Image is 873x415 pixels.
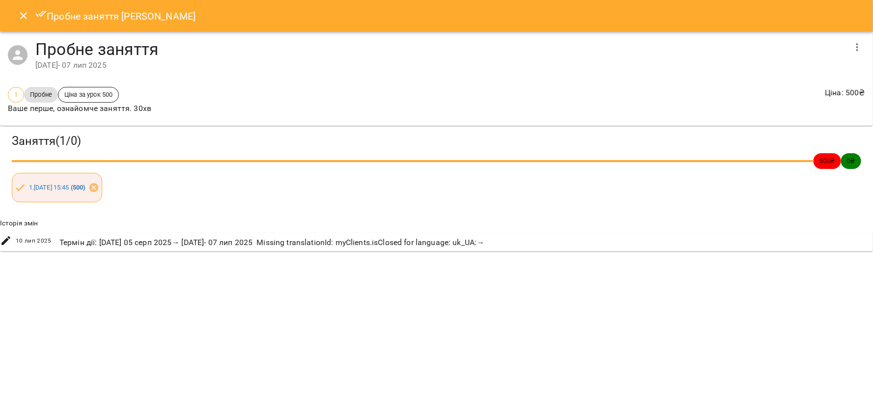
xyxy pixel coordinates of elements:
span: 1 [8,90,24,99]
p: Ціна : 500 ₴ [825,87,865,99]
button: Close [12,4,35,28]
span: 10 лип 2025 [16,236,52,246]
span: 500 ₴ [814,156,841,166]
span: 0 ₴ [841,156,861,166]
div: Missing translationId: myClients.isClosed for language: uk_UA : → [254,235,486,250]
div: 1.[DATE] 15:45 (500) [12,173,102,202]
h6: Пробне заняття [PERSON_NAME] [35,8,196,24]
b: ( 500 ) [71,184,85,191]
p: Ваше перше, ознайомче заняття. 30хв [8,103,151,114]
h3: Заняття ( 1 / 0 ) [12,134,861,149]
span: Пробне [24,90,58,99]
h4: Пробне заняття [35,39,845,59]
a: 1.[DATE] 15:45 (500) [29,184,85,191]
span: Ціна за урок 500 [58,90,118,99]
div: [DATE] - 07 лип 2025 [35,59,845,71]
div: Термін дії : [DATE] 05 серп 2025 → [DATE] - 07 лип 2025 [57,235,254,250]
